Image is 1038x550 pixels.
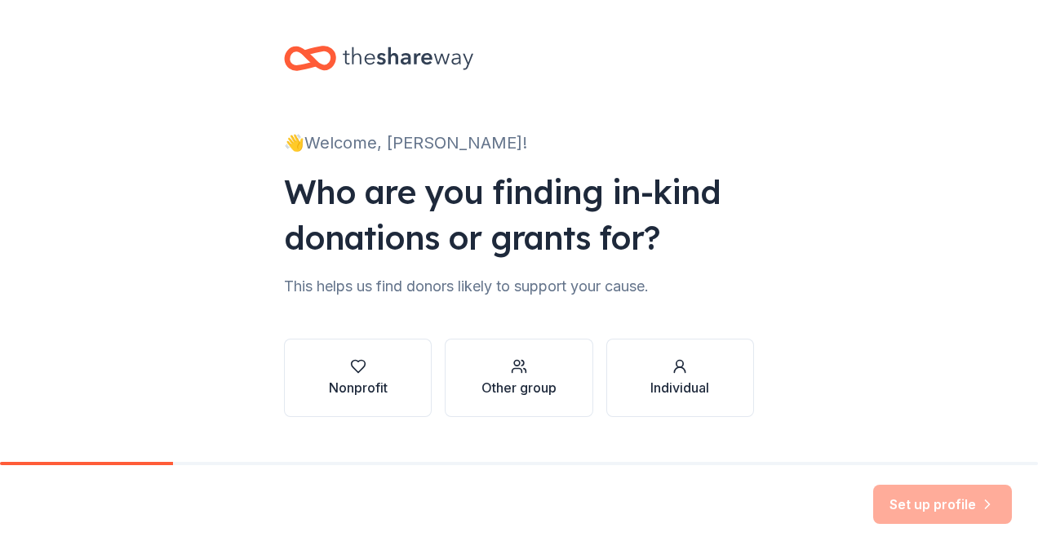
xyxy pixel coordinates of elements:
[284,169,754,260] div: Who are you finding in-kind donations or grants for?
[284,130,754,156] div: 👋 Welcome, [PERSON_NAME]!
[284,339,432,417] button: Nonprofit
[445,339,592,417] button: Other group
[329,378,388,397] div: Nonprofit
[650,378,709,397] div: Individual
[481,378,557,397] div: Other group
[284,273,754,299] div: This helps us find donors likely to support your cause.
[606,339,754,417] button: Individual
